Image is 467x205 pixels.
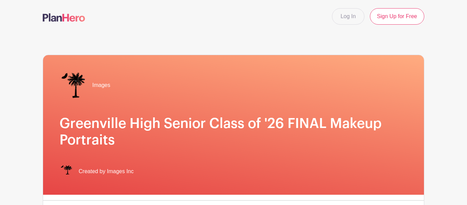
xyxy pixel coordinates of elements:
h1: Greenville High Senior Class of '26 FINAL Makeup Portraits [59,115,408,148]
span: Created by Images Inc [79,167,134,176]
a: Sign Up for Free [370,8,424,25]
a: Log In [332,8,364,25]
img: logo-507f7623f17ff9eddc593b1ce0a138ce2505c220e1c5a4e2b4648c50719b7d32.svg [43,13,85,22]
img: IMAGES%20logo%20transparenT%20PNG%20s.png [59,165,73,178]
img: IMAGES%20logo%20transparenT%20PNG%20s.png [59,72,87,99]
span: Images [92,81,110,89]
